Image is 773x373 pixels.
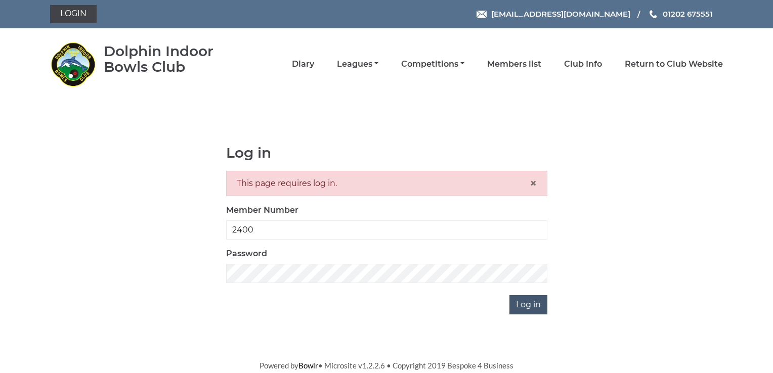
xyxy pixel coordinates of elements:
img: Email [477,11,487,18]
a: Diary [292,59,314,70]
a: Members list [487,59,541,70]
h1: Log in [226,145,547,161]
a: Leagues [337,59,378,70]
span: Powered by • Microsite v1.2.2.6 • Copyright 2019 Bespoke 4 Business [260,361,513,370]
span: 01202 675551 [663,9,713,19]
a: Login [50,5,97,23]
img: Dolphin Indoor Bowls Club [50,41,96,87]
label: Member Number [226,204,298,216]
span: [EMAIL_ADDRESS][DOMAIN_NAME] [491,9,630,19]
img: Phone us [650,10,657,18]
a: Competitions [401,59,464,70]
button: Close [530,177,537,190]
div: This page requires log in. [226,171,547,196]
a: Bowlr [298,361,318,370]
a: Phone us 01202 675551 [648,8,713,20]
a: Email [EMAIL_ADDRESS][DOMAIN_NAME] [477,8,630,20]
div: Dolphin Indoor Bowls Club [104,43,243,75]
label: Password [226,248,267,260]
input: Log in [509,295,547,314]
a: Return to Club Website [625,59,723,70]
span: × [530,176,537,191]
a: Club Info [564,59,602,70]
